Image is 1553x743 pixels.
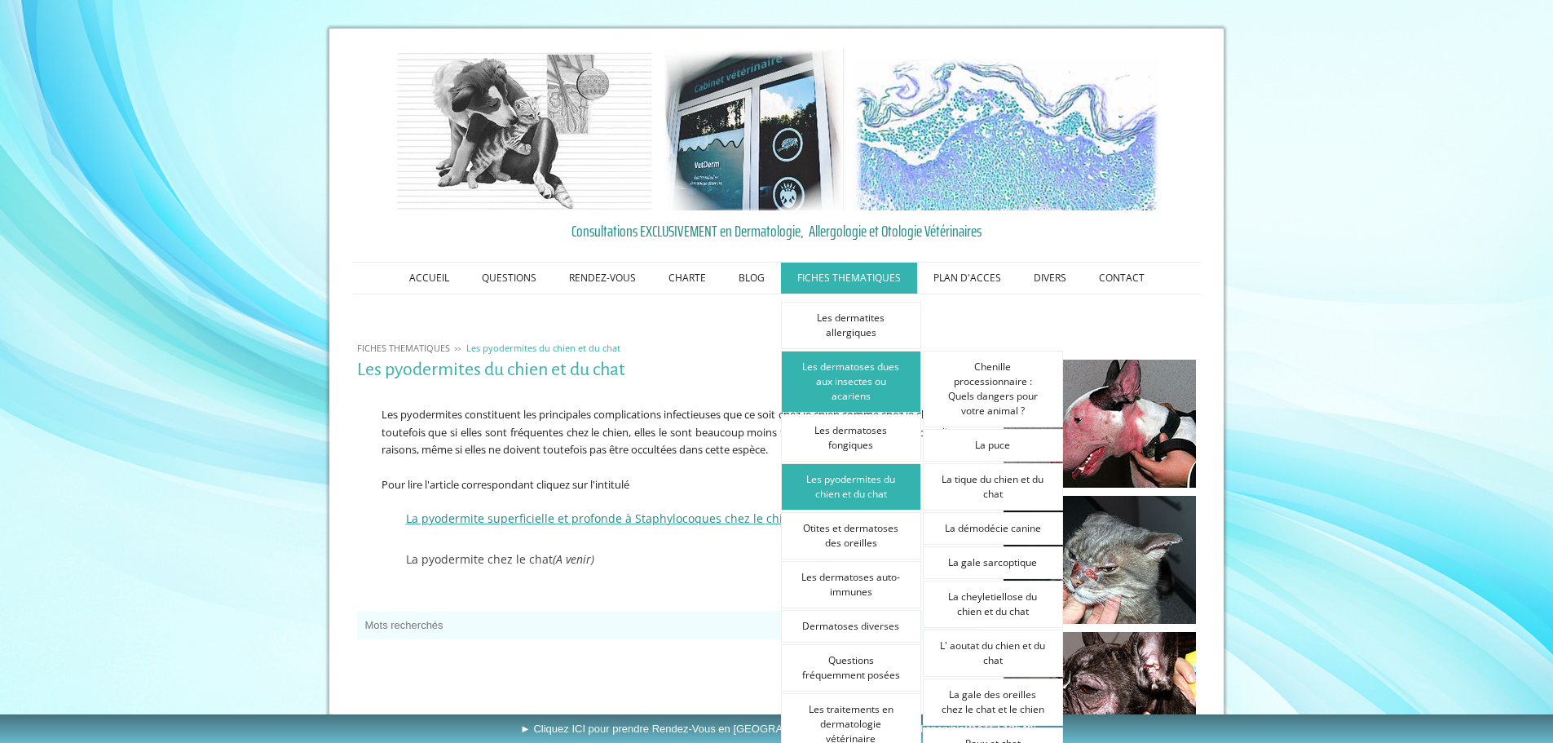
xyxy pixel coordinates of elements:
[406,551,594,567] span: La pyodermite chez le chat
[357,360,979,380] h1: Les pyodermites du chien et du chat
[781,351,921,413] a: Les dermatoses dues aux insectes ou acariens
[781,644,921,692] a: Questions fréquemment posées
[382,407,979,457] span: Les pyodermites constituent les principales complications infectieuses que ce soit chez le chien ...
[923,351,1063,427] a: Chenille processionnaire : Quels dangers pour votre animal ?
[923,429,1063,462] a: La puce
[781,561,921,608] a: Les dermatoses auto-immunes
[923,581,1063,628] a: La cheyletiellose du chien et du chat
[722,263,781,294] a: BLOG
[923,630,1063,677] a: L' aoutat du chien et du chat
[781,463,921,511] a: Les pyodermites du chien et du chat
[520,723,1037,735] span: ► Cliquez ICI pour prendre Rendez-Vous en [GEOGRAPHIC_DATA]
[393,263,465,294] a: ACCUEIL
[917,263,1017,294] a: PLAN D'ACCES
[357,611,979,639] button: Mots recherchés
[652,263,722,294] a: CHARTE
[781,610,921,643] a: Dermatoses diverses
[1017,263,1083,294] a: DIVERS
[781,302,921,349] a: Les dermatites allergiques
[923,463,1063,511] a: La tique du chien et du chat
[923,512,1063,545] a: La démodécie canine
[781,263,917,294] a: FICHES THEMATIQUES
[781,512,921,559] a: Otites et dermatoses des oreilles
[353,342,454,354] a: FICHES THEMATIQUES
[406,511,796,526] a: La pyodermite superficielle et profonde à Staphylocoques chez le chien
[923,679,1063,726] a: La gale des oreilles chez le chat et le chien
[781,414,921,462] a: Les dermatoses fongiques
[553,263,652,294] a: RENDEZ-VOUS
[382,477,629,492] span: Pour lire l'article correspondant cliquez sur l'intitulé
[466,342,620,354] span: Les pyodermites du chien et du chat
[553,551,594,567] em: (A venir)
[462,342,624,354] a: Les pyodermites du chien et du chat
[923,546,1063,579] a: La gale sarcoptique
[465,263,553,294] a: QUESTIONS
[1083,263,1161,294] a: CONTACT
[357,342,450,354] span: FICHES THEMATIQUES
[357,219,1197,243] a: Consultations EXCLUSIVEMENT en Dermatologie, Allergologie et Otologie Vétérinaires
